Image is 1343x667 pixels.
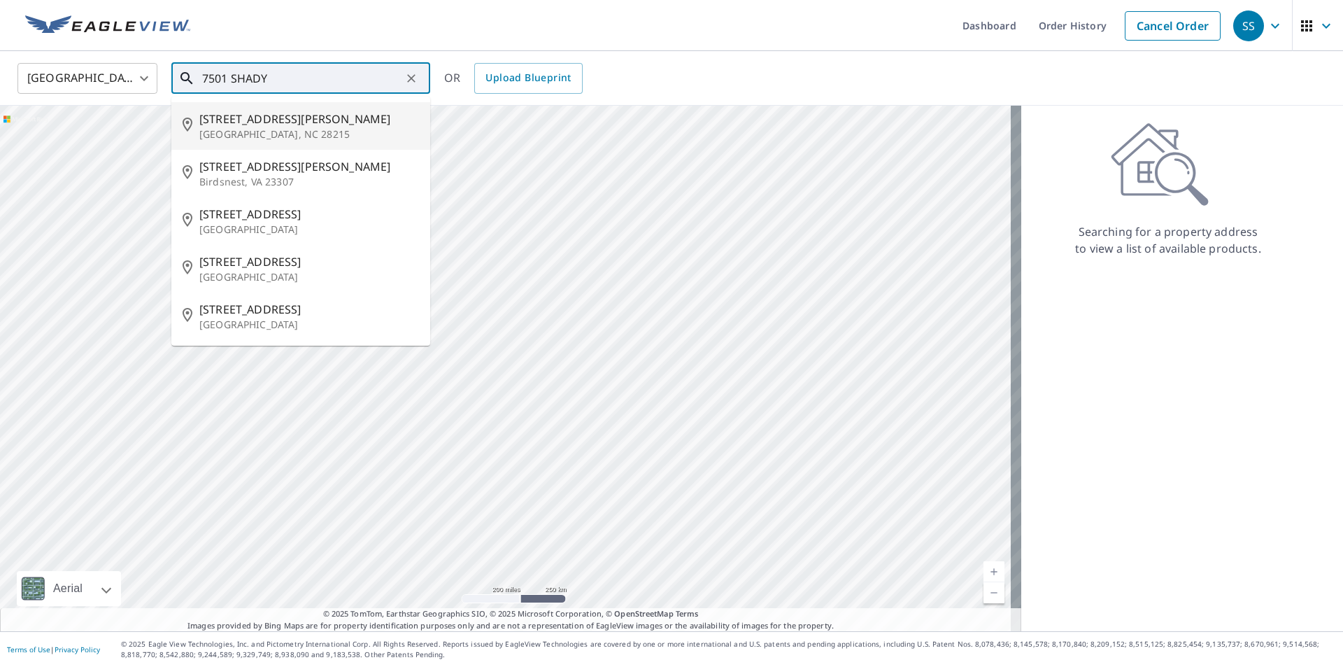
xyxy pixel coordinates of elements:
p: Searching for a property address to view a list of available products. [1074,223,1262,257]
div: Aerial [17,571,121,606]
a: Cancel Order [1125,11,1221,41]
div: [GEOGRAPHIC_DATA] [17,59,157,98]
span: © 2025 TomTom, Earthstar Geographics SIO, © 2025 Microsoft Corporation, © [323,608,699,620]
img: EV Logo [25,15,190,36]
span: [STREET_ADDRESS] [199,301,419,318]
span: [STREET_ADDRESS][PERSON_NAME] [199,111,419,127]
a: Upload Blueprint [474,63,582,94]
p: [GEOGRAPHIC_DATA] [199,318,419,332]
span: [STREET_ADDRESS] [199,253,419,270]
p: Birdsnest, VA 23307 [199,175,419,189]
span: [STREET_ADDRESS][PERSON_NAME] [199,158,419,175]
p: [GEOGRAPHIC_DATA] [199,270,419,284]
p: [GEOGRAPHIC_DATA], NC 28215 [199,127,419,141]
button: Clear [402,69,421,88]
div: OR [444,63,583,94]
a: Terms [676,608,699,619]
span: [STREET_ADDRESS] [199,206,419,223]
span: Upload Blueprint [485,69,571,87]
div: Aerial [49,571,87,606]
a: OpenStreetMap [614,608,673,619]
a: Current Level 5, Zoom Out [983,582,1004,603]
p: [GEOGRAPHIC_DATA] [199,223,419,237]
a: Terms of Use [7,645,50,654]
a: Current Level 5, Zoom In [983,561,1004,582]
div: SS [1233,10,1264,41]
p: © 2025 Eagle View Technologies, Inc. and Pictometry International Corp. All Rights Reserved. Repo... [121,639,1336,660]
p: | [7,645,100,654]
a: Privacy Policy [55,645,100,654]
input: Search by address or latitude-longitude [202,59,402,98]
